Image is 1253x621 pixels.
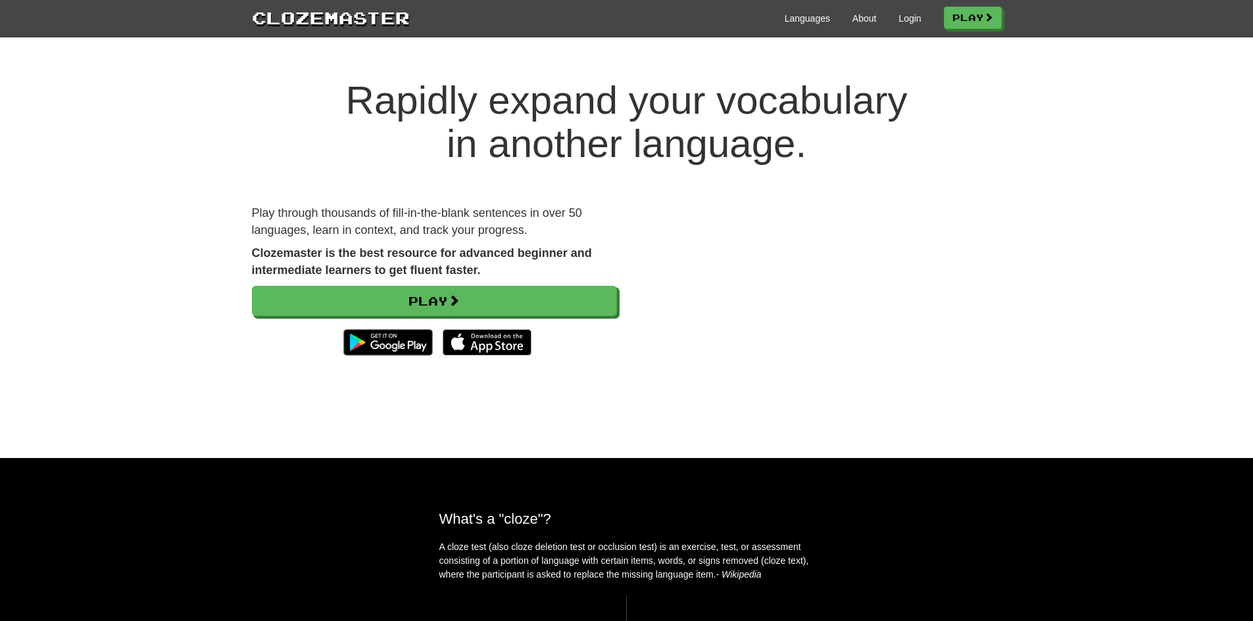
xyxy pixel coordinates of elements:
[252,246,592,277] strong: Clozemaster is the best resource for advanced beginner and intermediate learners to get fluent fa...
[252,286,617,316] a: Play
[852,12,877,25] a: About
[944,7,1002,29] a: Play
[785,12,830,25] a: Languages
[337,323,439,362] img: Get it on Google Play
[252,5,410,30] a: Clozemaster
[443,329,531,356] img: Download_on_the_App_Store_Badge_US-UK_135x40-25178aeef6eb6b83b96f5f2d004eda3bffbb37122de64afbaef7...
[439,511,814,527] h2: What's a "cloze"?
[439,540,814,582] p: A cloze test (also cloze deletion test or occlusion test) is an exercise, test, or assessment con...
[252,205,617,239] p: Play through thousands of fill-in-the-blank sentences in over 50 languages, learn in context, and...
[898,12,921,25] a: Login
[716,569,762,580] em: - Wikipedia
